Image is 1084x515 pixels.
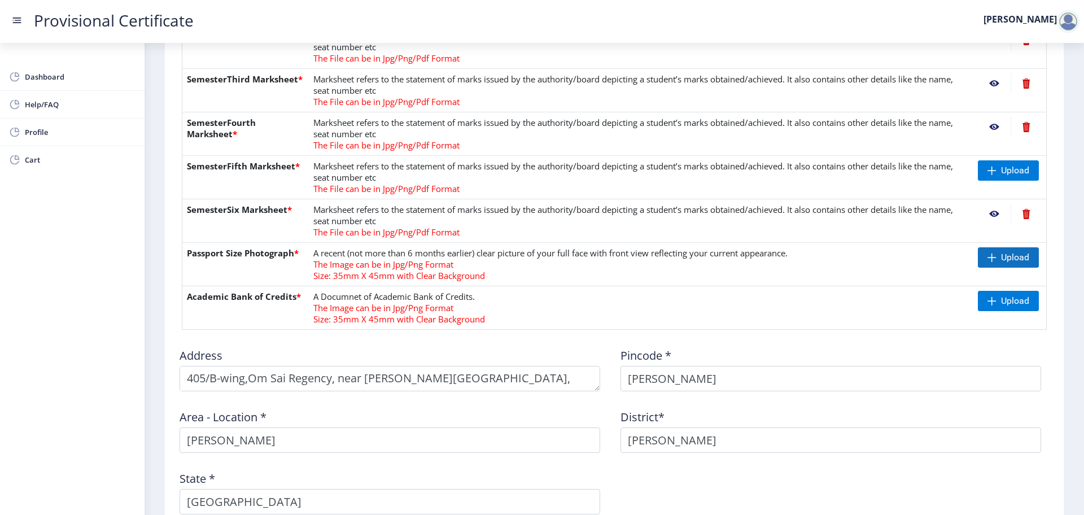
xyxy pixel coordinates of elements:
[180,350,222,361] label: Address
[182,156,309,199] th: SemesterFifth Marksheet
[25,98,135,111] span: Help/FAQ
[978,204,1011,224] nb-action: View File
[620,366,1041,391] input: Pincode
[25,153,135,167] span: Cart
[1001,165,1029,176] span: Upload
[182,243,309,286] th: Passport Size Photograph
[1001,295,1029,307] span: Upload
[25,70,135,84] span: Dashboard
[1011,73,1042,94] nb-action: Delete File
[23,15,205,27] a: Provisional Certificate
[313,302,453,313] span: The Image can be in Jpg/Png Format
[620,412,665,423] label: District*
[1011,204,1042,224] nb-action: Delete File
[182,199,309,243] th: SemesterSix Marksheet
[313,139,460,151] span: The File can be in Jpg/Png/Pdf Format
[180,427,600,453] input: Area - Location
[1001,252,1029,263] span: Upload
[182,112,309,156] th: SemesterFourth Marksheet
[1011,117,1042,137] nb-action: Delete File
[620,427,1041,453] input: District
[313,270,485,281] span: Size: 35mm X 45mm with Clear Background
[984,15,1057,24] label: [PERSON_NAME]
[309,112,973,156] td: Marksheet refers to the statement of marks issued by the authority/board depicting a student’s ma...
[180,489,600,514] input: State
[978,73,1011,94] nb-action: View File
[313,96,460,107] span: The File can be in Jpg/Png/Pdf Format
[309,199,973,243] td: Marksheet refers to the statement of marks issued by the authority/board depicting a student’s ma...
[313,259,453,270] span: The Image can be in Jpg/Png Format
[182,25,309,69] th: SemesterTwo Marksheet
[182,69,309,112] th: SemesterThird Marksheet
[309,286,973,330] td: A Documnet of Academic Bank of Credits.
[309,25,973,69] td: Marksheet refers to the statement of marks issued by the authority/board depicting a student’s ma...
[25,125,135,139] span: Profile
[620,350,671,361] label: Pincode *
[313,53,460,64] span: The File can be in Jpg/Png/Pdf Format
[309,243,973,286] td: A recent (not more than 6 months earlier) clear picture of your full face with front view reflect...
[180,473,215,485] label: State *
[313,313,485,325] span: Size: 35mm X 45mm with Clear Background
[313,226,460,238] span: The File can be in Jpg/Png/Pdf Format
[180,412,266,423] label: Area - Location *
[313,183,460,194] span: The File can be in Jpg/Png/Pdf Format
[978,117,1011,137] nb-action: View File
[182,286,309,330] th: Academic Bank of Credits
[309,156,973,199] td: Marksheet refers to the statement of marks issued by the authority/board depicting a student’s ma...
[309,69,973,112] td: Marksheet refers to the statement of marks issued by the authority/board depicting a student’s ma...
